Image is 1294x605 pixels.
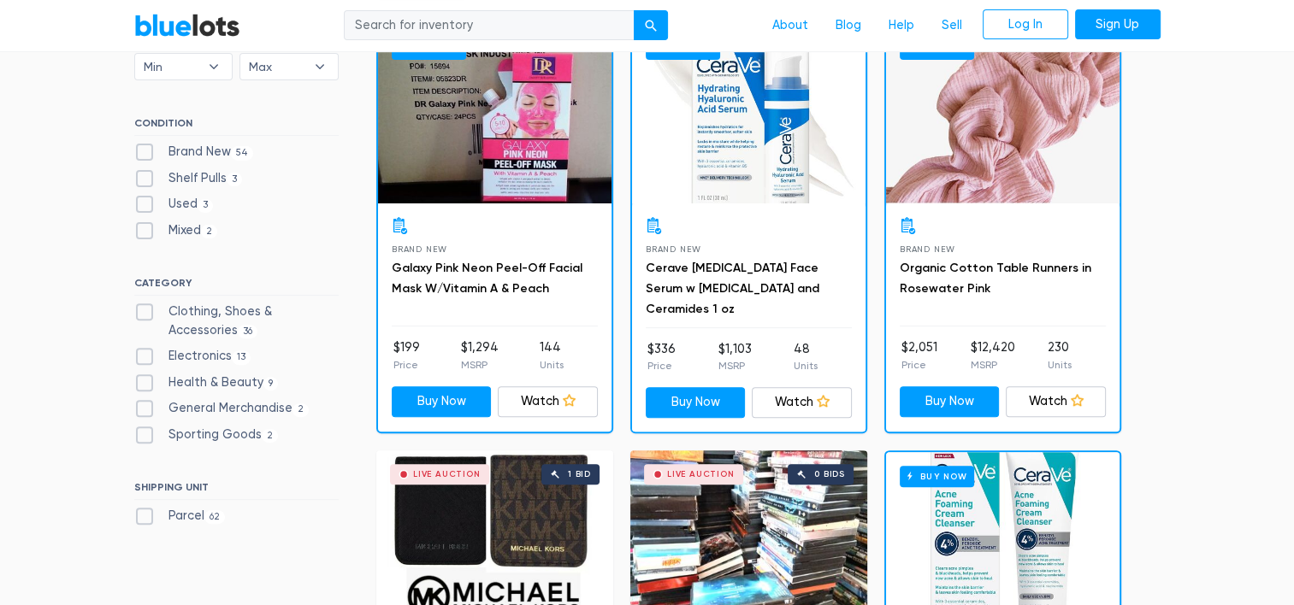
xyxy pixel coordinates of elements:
a: BlueLots [134,13,240,38]
label: Mixed [134,221,218,240]
span: Brand New [646,244,701,254]
input: Search for inventory [344,10,635,41]
a: Buy Now [392,386,492,417]
h6: Buy Now [900,466,974,487]
a: Buy Now [900,386,1000,417]
a: Cerave [MEDICAL_DATA] Face Serum w [MEDICAL_DATA] and Ceramides 1 oz [646,261,819,316]
div: 1 bid [568,470,591,479]
a: Buy Now [886,24,1120,203]
h6: SHIPPING UNIT [134,481,339,500]
a: Watch [1006,386,1106,417]
label: Electronics [134,347,251,366]
a: Blog [822,9,875,42]
li: 230 [1048,338,1072,373]
label: General Merchandise [134,399,310,418]
span: 13 [232,350,251,364]
a: Buy Now [632,24,866,203]
a: Galaxy Pink Neon Peel-Off Facial Mask W/Vitamin A & Peach [392,261,582,296]
span: 2 [292,403,310,417]
a: Log In [983,9,1068,40]
span: 36 [238,325,258,338]
label: Clothing, Shoes & Accessories [134,302,339,339]
li: $12,420 [970,338,1014,373]
span: Brand New [392,244,447,254]
a: Sell [928,9,976,42]
span: 2 [262,429,279,443]
a: Watch [498,386,598,417]
li: $1,294 [461,338,499,373]
p: MSRP [970,357,1014,373]
span: 54 [231,146,254,160]
p: Price [647,358,676,373]
a: Watch [752,387,852,418]
label: Parcel [134,507,226,526]
div: 0 bids [814,470,845,479]
p: MSRP [718,358,751,373]
label: Used [134,195,214,214]
span: 62 [204,510,226,524]
p: Units [794,358,818,373]
li: $2,051 [901,338,937,373]
label: Brand New [134,143,254,162]
span: 9 [263,377,279,391]
a: Help [875,9,928,42]
h6: CONDITION [134,117,339,136]
b: ▾ [196,54,232,79]
p: Units [1048,357,1072,373]
span: 3 [227,173,243,186]
span: Max [249,54,305,79]
p: Price [901,357,937,373]
span: Brand New [900,244,955,254]
a: Organic Cotton Table Runners in Rosewater Pink [900,261,1091,296]
span: 2 [201,225,218,238]
label: Sporting Goods [134,426,279,444]
a: About [759,9,822,42]
a: Buy Now [646,387,746,418]
p: Price [393,357,420,373]
a: Sign Up [1075,9,1161,40]
b: ▾ [302,54,338,79]
span: 3 [198,199,214,213]
label: Health & Beauty [134,373,279,392]
h6: CATEGORY [134,277,339,296]
li: 144 [540,338,564,373]
p: MSRP [461,357,499,373]
li: $199 [393,338,420,373]
li: $336 [647,340,676,374]
a: Buy Now [378,24,612,203]
div: Live Auction [667,470,735,479]
li: $1,103 [718,340,751,374]
span: Min [144,54,200,79]
label: Shelf Pulls [134,169,243,188]
div: Live Auction [413,470,481,479]
p: Units [540,357,564,373]
li: 48 [794,340,818,374]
